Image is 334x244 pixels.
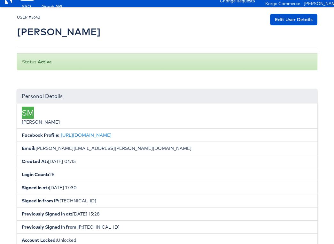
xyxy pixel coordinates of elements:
b: Created At: [22,159,48,164]
div: Status: [17,53,317,70]
b: Facebook Profile: [22,132,59,138]
a: Edit User Details [270,14,317,25]
b: Signed In from IP: [22,198,59,204]
span: SSO [22,3,31,10]
li: [TECHNICAL_ID] [17,220,317,234]
div: Personal Details [17,89,317,103]
b: Previously Signed In from IP: [22,224,83,230]
li: [DATE] 15:28 [17,207,317,221]
li: [PERSON_NAME] [17,103,317,129]
li: 28 [17,168,317,181]
small: USER #5642 [17,15,40,20]
a: [URL][DOMAIN_NAME] [61,132,112,138]
a: SSO [17,1,36,12]
b: Login Count: [22,172,49,177]
a: Kargo Commerce - [PERSON_NAME] [265,1,329,7]
b: Account Locked: [22,237,57,243]
li: [PERSON_NAME][EMAIL_ADDRESS][PERSON_NAME][DOMAIN_NAME] [17,142,317,155]
li: [TECHNICAL_ID] [17,194,317,207]
b: Email: [22,145,35,151]
a: Graph API [37,1,67,12]
b: Previously Signed In at: [22,211,72,217]
li: [DATE] 04:15 [17,155,317,168]
b: Active [38,59,52,65]
div: SM [22,107,34,119]
li: [DATE] 17:30 [17,181,317,194]
h2: [PERSON_NAME] [17,27,101,37]
span: Graph API [42,3,62,10]
b: Signed In at: [22,185,49,191]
